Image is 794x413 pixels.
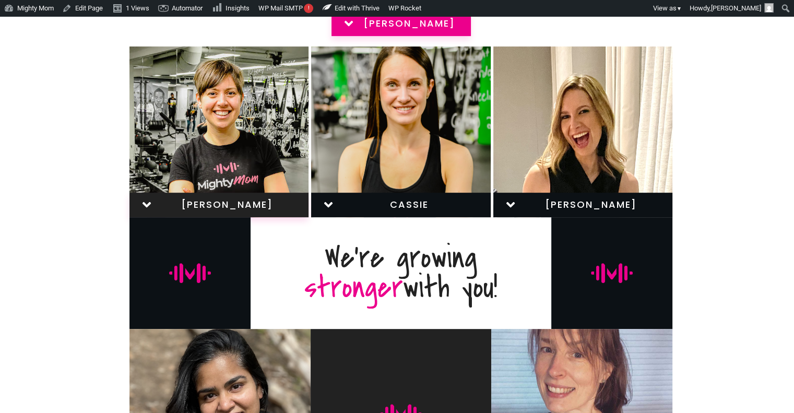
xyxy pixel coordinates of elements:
span: [PERSON_NAME] [525,199,657,210]
span: [PERSON_NAME] [711,4,761,12]
span: stronger [304,266,403,309]
img: mighty-mom-ico [591,263,633,283]
p: We're growing with you! [304,243,497,303]
span: ! [304,4,313,13]
span: Insights [226,4,250,12]
a: [PERSON_NAME] [331,11,471,36]
a: cassie [311,193,490,217]
img: mighty-mom-ico [169,263,211,283]
span: ▼ [677,5,682,12]
span: cassie [343,199,475,210]
span: [PERSON_NAME] [161,199,293,210]
span: [PERSON_NAME] [363,18,455,29]
a: [PERSON_NAME] [129,193,309,217]
a: [PERSON_NAME] [493,193,672,217]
